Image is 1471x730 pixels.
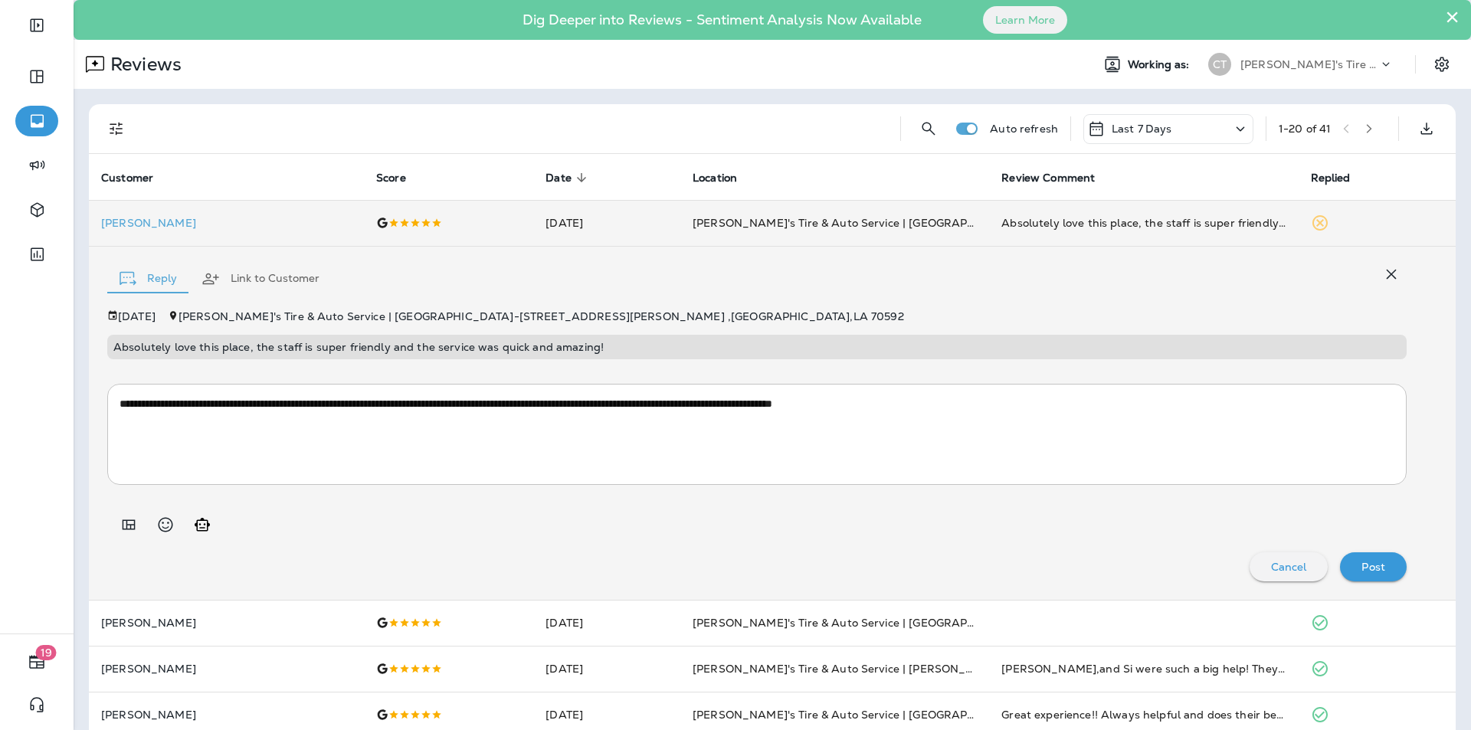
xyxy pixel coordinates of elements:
[1361,561,1385,573] p: Post
[1001,707,1286,722] div: Great experience!! Always helpful and does their best to accommodate your schedule!
[376,171,426,185] span: Score
[101,217,352,229] p: [PERSON_NAME]
[101,217,352,229] div: Click to view Customer Drawer
[113,509,144,540] button: Add in a premade template
[118,310,156,322] p: [DATE]
[1340,552,1407,581] button: Post
[189,251,332,306] button: Link to Customer
[693,662,1123,676] span: [PERSON_NAME]'s Tire & Auto Service | [PERSON_NAME][GEOGRAPHIC_DATA]
[1208,53,1231,76] div: CT
[150,509,181,540] button: Select an emoji
[101,113,132,144] button: Filters
[545,171,591,185] span: Date
[533,200,680,246] td: [DATE]
[101,171,173,185] span: Customer
[693,708,1028,722] span: [PERSON_NAME]'s Tire & Auto Service | [GEOGRAPHIC_DATA]
[15,10,58,41] button: Expand Sidebar
[101,663,352,675] p: [PERSON_NAME]
[913,113,944,144] button: Search Reviews
[1112,123,1172,135] p: Last 7 Days
[1001,661,1286,676] div: Jimbo,and Si were such a big help! They were knowledgeable,friendly and thorough,and the mechanic...
[101,172,153,185] span: Customer
[1411,113,1442,144] button: Export as CSV
[1445,5,1460,29] button: Close
[693,171,757,185] span: Location
[983,6,1067,34] button: Learn More
[101,709,352,721] p: [PERSON_NAME]
[1001,215,1286,231] div: Absolutely love this place, the staff is super friendly and the service was quick and amazing!
[101,617,352,629] p: [PERSON_NAME]
[36,645,57,660] span: 19
[533,600,680,646] td: [DATE]
[1279,123,1331,135] div: 1 - 20 of 41
[1428,51,1456,78] button: Settings
[376,172,406,185] span: Score
[107,251,189,306] button: Reply
[533,646,680,692] td: [DATE]
[693,216,1028,230] span: [PERSON_NAME]'s Tire & Auto Service | [GEOGRAPHIC_DATA]
[1001,171,1115,185] span: Review Comment
[1250,552,1328,581] button: Cancel
[1128,58,1193,71] span: Working as:
[990,123,1058,135] p: Auto refresh
[104,53,182,76] p: Reviews
[113,341,1401,353] p: Absolutely love this place, the staff is super friendly and the service was quick and amazing!
[1001,172,1095,185] span: Review Comment
[1311,172,1351,185] span: Replied
[693,172,737,185] span: Location
[187,509,218,540] button: Generate AI response
[478,18,966,22] p: Dig Deeper into Reviews - Sentiment Analysis Now Available
[1240,58,1378,70] p: [PERSON_NAME]'s Tire & Auto
[693,616,1123,630] span: [PERSON_NAME]'s Tire & Auto Service | [GEOGRAPHIC_DATA][PERSON_NAME]
[545,172,572,185] span: Date
[179,309,904,323] span: [PERSON_NAME]'s Tire & Auto Service | [GEOGRAPHIC_DATA] - [STREET_ADDRESS][PERSON_NAME] , [GEOGRA...
[1271,561,1307,573] p: Cancel
[1311,171,1371,185] span: Replied
[15,647,58,677] button: 19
